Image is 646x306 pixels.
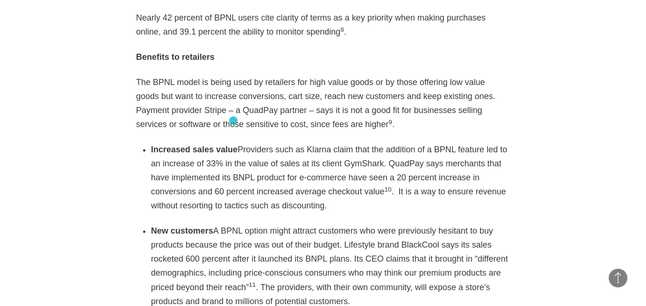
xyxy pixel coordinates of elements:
[151,145,237,154] strong: Increased sales value
[136,75,510,131] p: The BPNL model is being used by retailers for high value goods or by those offering low value goo...
[609,269,627,287] button: Back to Top
[136,52,215,62] strong: Benefits to retailers
[249,281,256,288] sup: 11
[384,186,391,193] sup: 10
[340,26,344,33] sup: 8
[388,119,392,126] sup: 9
[136,11,510,39] p: Nearly 42 percent of BPNL users cite clarity of terms as a key priority when making purchases onl...
[151,142,510,213] li: Providers such as Klarna claim that the addition of a BPNL feature led to an increase of 33% in t...
[151,226,213,235] strong: New customers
